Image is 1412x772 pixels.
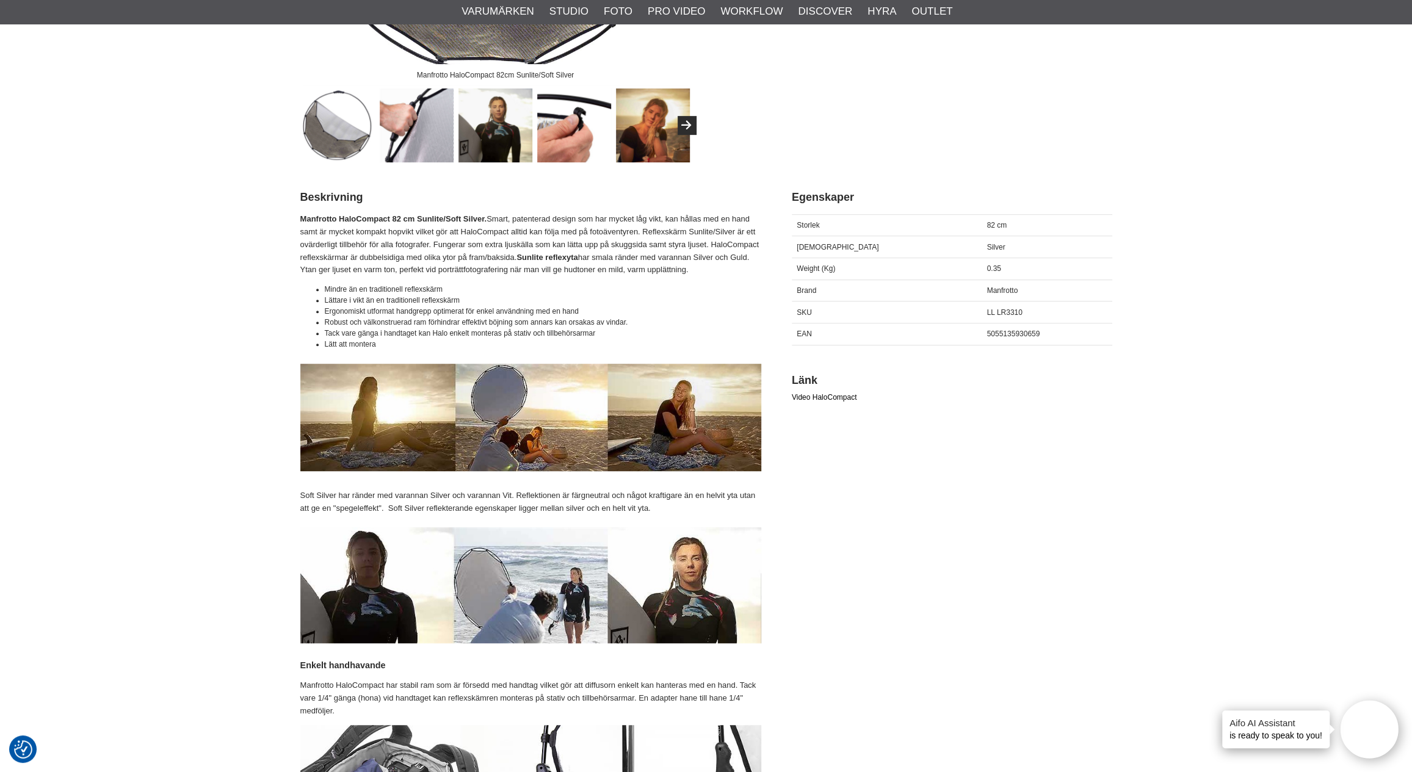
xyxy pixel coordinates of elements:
[300,214,487,223] strong: Manfrotto HaloCompact 82 cm Sunlite/Soft Silver.
[616,88,690,162] img: Ger varma och stämningsfulla hudtoner
[380,88,454,162] img: HaloCompact kan enkelt enhand hanteras
[797,330,812,338] span: EAN
[462,4,534,20] a: Varumärken
[987,243,1005,251] span: Silver
[911,4,952,20] a: Outlet
[300,679,761,717] p: Manfrotto HaloCompact har stabil ram som är försedd med handtag vilket gör att diffusorn enkelt k...
[987,308,1022,317] span: LL LR3310
[987,221,1007,229] span: 82 cm
[987,286,1018,295] span: Manfrotto
[300,213,761,276] p: Smart, patenterad design som har mycket låg vikt, kan hållas med en hand samt är mycket kompakt h...
[797,286,816,295] span: Brand
[300,527,761,643] img: HaloCompact Sunlite-SoftSilver from Lastolite by Manfrotto
[798,4,852,20] a: Discover
[549,4,588,20] a: Studio
[14,738,32,760] button: Samtyckesinställningar
[797,264,835,273] span: Weight (Kg)
[14,740,32,759] img: Revisit consent button
[797,308,812,317] span: SKU
[867,4,896,20] a: Hyra
[792,373,1112,388] h2: Länk
[325,328,761,339] li: Tack vare gänga i handtaget kan Halo enkelt monteras på stativ och tillbehörsarmar
[300,659,761,671] h4: Enkelt handhavande
[325,317,761,328] li: Robust och välkonstruerad ram förhindrar effektivt böjning som annars kan orsakas av vindar.
[792,393,857,402] a: Video HaloCompact
[300,489,761,515] p: Soft Silver har ränder med varannan Silver och varannan Vit. Reflektionen är färgneutral och någo...
[720,4,783,20] a: Workflow
[797,243,878,251] span: [DEMOGRAPHIC_DATA]
[458,88,532,162] img: Ger en neutral reflektion av ljus
[604,4,632,20] a: Foto
[325,295,761,306] li: Lättare i vikt än en traditionell reflexskärm
[797,221,819,229] span: Storlek
[325,306,761,317] li: Ergonomiskt utformat handgrepp optimerat för enkel användning med en hand
[325,339,761,350] li: Lätt att montera
[1229,716,1322,729] h4: Aifo AI Assistant
[537,88,611,162] img: Lätt att montera och byta dukar
[678,116,696,134] button: Next
[792,190,1112,205] h2: Egenskaper
[516,253,577,262] strong: Sunlite reflexyta
[300,190,761,205] h2: Beskrivning
[648,4,705,20] a: Pro Video
[987,264,1001,273] span: 0.35
[300,364,761,471] img: HaloCompact Sunlite-SoftSilver from Lastolite by Manfrotto
[1222,710,1330,748] div: is ready to speak to you!
[325,284,761,295] li: Mindre än en traditionell reflexskärm
[987,330,1040,338] span: 5055135930659
[407,64,584,85] div: Manfrotto HaloCompact 82cm Sunlite/Soft Silver
[301,88,375,162] img: Manfrotto HaloCompact 82cm Sunlite/Soft Silver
